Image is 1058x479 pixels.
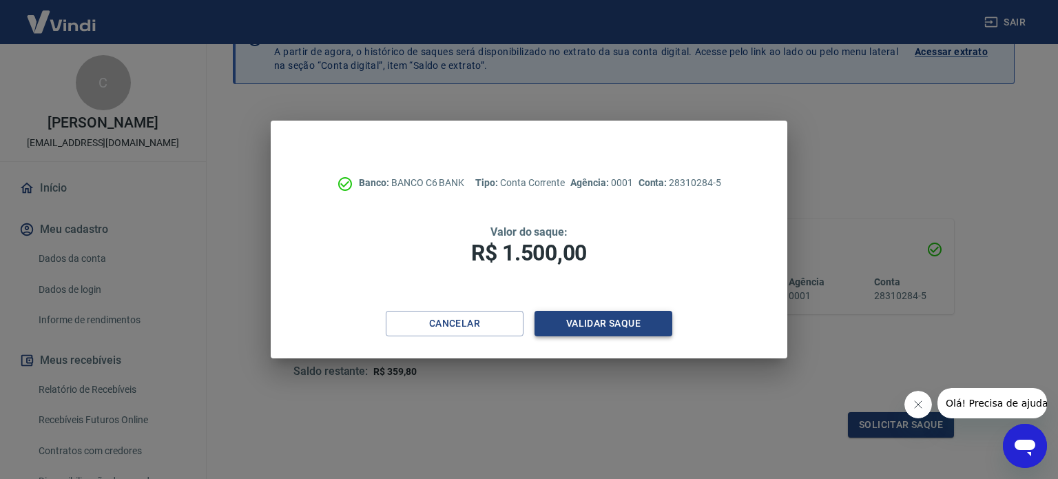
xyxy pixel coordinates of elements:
[570,176,632,190] p: 0001
[471,240,587,266] span: R$ 1.500,00
[359,177,391,188] span: Banco:
[475,176,565,190] p: Conta Corrente
[475,177,500,188] span: Tipo:
[639,177,670,188] span: Conta:
[1003,424,1047,468] iframe: Botão para abrir a janela de mensagens
[570,177,611,188] span: Agência:
[904,391,932,418] iframe: Fechar mensagem
[639,176,721,190] p: 28310284-5
[359,176,464,190] p: BANCO C6 BANK
[386,311,523,336] button: Cancelar
[535,311,672,336] button: Validar saque
[937,388,1047,418] iframe: Mensagem da empresa
[8,10,116,21] span: Olá! Precisa de ajuda?
[490,225,568,238] span: Valor do saque:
